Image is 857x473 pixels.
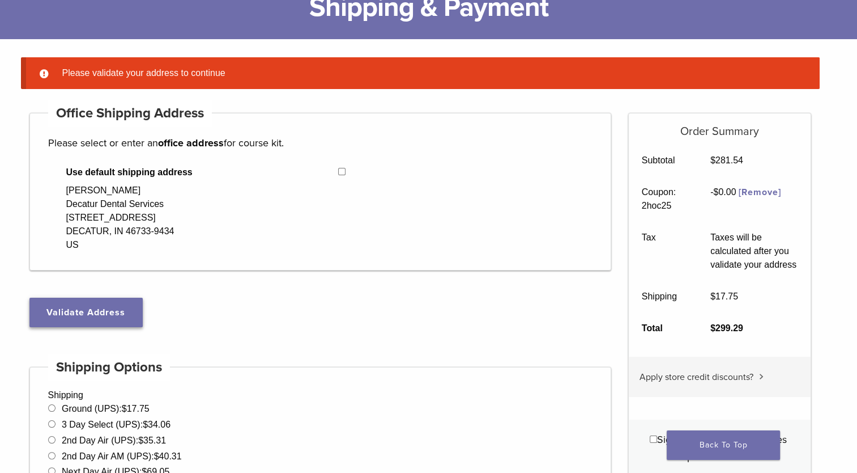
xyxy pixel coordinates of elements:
[154,451,182,461] bdi: 40.31
[657,433,787,463] span: Sign me up for news updates and product discounts!
[629,113,811,138] h5: Order Summary
[629,281,697,312] th: Shipping
[66,184,174,252] div: [PERSON_NAME] Decatur Dental Services [STREET_ADDRESS] DECATUR, IN 46733-9434 US
[639,371,753,383] span: Apply store credit discounts?
[143,420,170,429] bdi: 34.06
[62,436,166,445] label: 2nd Day Air (UPS):
[58,66,801,80] li: Please validate your address to continue
[138,436,143,445] span: $
[66,166,339,179] span: Use default shipping address
[62,404,150,413] label: Ground (UPS):
[629,222,697,281] th: Tax
[710,292,715,301] span: $
[48,354,170,381] h4: Shipping Options
[629,145,697,176] th: Subtotal
[710,292,738,301] bdi: 17.75
[154,451,159,461] span: $
[122,404,150,413] bdi: 17.75
[710,155,743,165] bdi: 281.54
[29,298,143,327] button: Validate Address
[713,187,718,197] span: $
[143,420,148,429] span: $
[759,374,764,379] img: caret.svg
[650,436,657,443] input: Sign me up for news updates and product discounts!
[122,404,127,413] span: $
[629,176,697,222] th: Coupon: 2hoc25
[710,323,743,333] bdi: 299.29
[710,155,715,165] span: $
[629,312,697,344] th: Total
[62,451,182,461] label: 2nd Day Air AM (UPS):
[667,430,780,460] a: Back To Top
[697,222,810,281] td: Taxes will be calculated after you validate your address
[710,323,715,333] span: $
[739,187,781,198] a: Remove 2hoc25 coupon
[697,176,810,222] td: -
[158,137,224,149] strong: office address
[138,436,166,445] bdi: 35.31
[62,420,170,429] label: 3 Day Select (UPS):
[48,134,593,151] p: Please select or enter an for course kit.
[48,100,212,127] h4: Office Shipping Address
[713,187,736,197] span: 0.00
